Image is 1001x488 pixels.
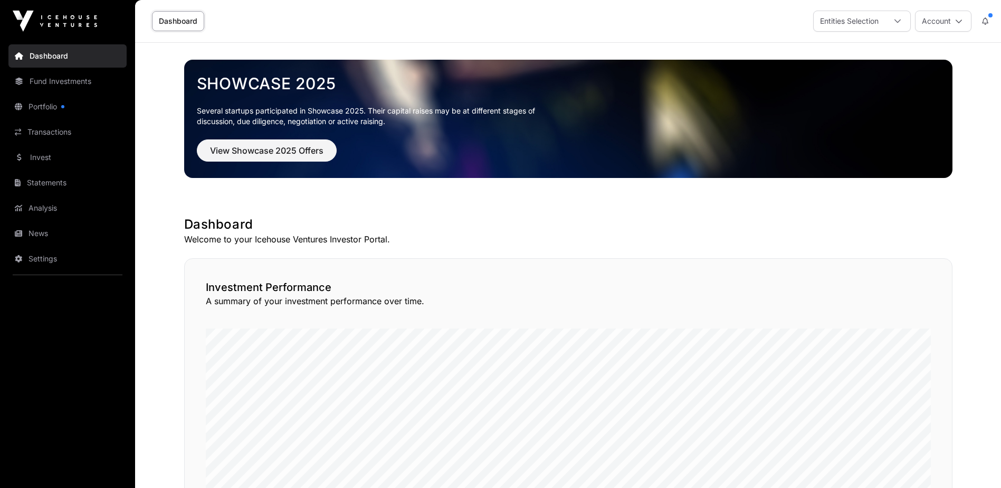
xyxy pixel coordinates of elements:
a: Invest [8,146,127,169]
a: Statements [8,171,127,194]
iframe: Chat Widget [948,437,1001,488]
a: Fund Investments [8,70,127,93]
a: Dashboard [8,44,127,68]
p: Several startups participated in Showcase 2025. Their capital raises may be at different stages o... [197,106,551,127]
h1: Dashboard [184,216,952,233]
a: Dashboard [152,11,204,31]
img: Icehouse Ventures Logo [13,11,97,32]
button: View Showcase 2025 Offers [197,139,337,162]
img: Showcase 2025 [184,60,952,178]
a: News [8,222,127,245]
a: Transactions [8,120,127,144]
a: View Showcase 2025 Offers [197,150,337,161]
div: Entities Selection [814,11,885,31]
a: Analysis [8,196,127,220]
h2: Investment Performance [206,280,931,295]
a: Showcase 2025 [197,74,940,93]
p: A summary of your investment performance over time. [206,295,931,307]
a: Settings [8,247,127,270]
span: View Showcase 2025 Offers [210,144,323,157]
p: Welcome to your Icehouse Ventures Investor Portal. [184,233,952,246]
button: Account [915,11,971,32]
a: Portfolio [8,95,127,118]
